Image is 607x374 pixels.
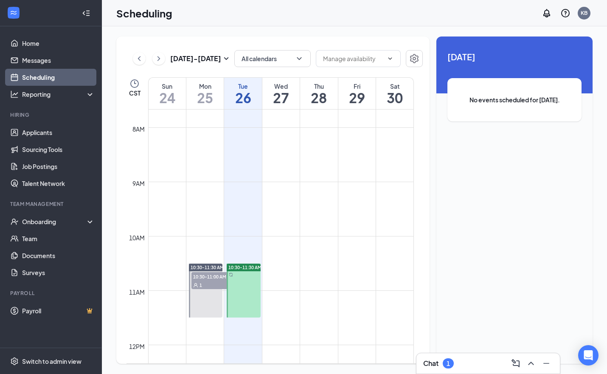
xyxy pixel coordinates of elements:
[131,124,146,134] div: 8am
[127,287,146,297] div: 11am
[186,78,224,109] a: August 25, 2025
[10,290,93,297] div: Payroll
[131,179,146,188] div: 9am
[186,90,224,105] h1: 25
[10,90,19,98] svg: Analysis
[447,50,582,63] span: [DATE]
[127,233,146,242] div: 10am
[193,283,198,288] svg: User
[191,272,234,281] span: 10:30-11:00 AM
[22,230,95,247] a: Team
[300,90,337,105] h1: 28
[191,264,224,270] span: 10:30-11:30 AM
[409,53,419,64] svg: Settings
[423,359,438,368] h3: Chat
[581,9,587,17] div: KB
[541,358,551,368] svg: Minimize
[149,90,186,105] h1: 24
[234,50,311,67] button: All calendarsChevronDown
[387,55,393,62] svg: ChevronDown
[22,69,95,86] a: Scheduling
[135,53,143,64] svg: ChevronLeft
[149,82,186,90] div: Sun
[22,247,95,264] a: Documents
[578,345,599,366] div: Open Intercom Messenger
[152,52,165,65] button: ChevronRight
[376,82,413,90] div: Sat
[542,8,552,18] svg: Notifications
[10,111,93,118] div: Hiring
[338,90,376,105] h1: 29
[262,90,300,105] h1: 27
[262,82,300,90] div: Wed
[376,78,413,109] a: August 30, 2025
[22,357,81,366] div: Switch to admin view
[155,53,163,64] svg: ChevronRight
[300,82,337,90] div: Thu
[509,357,523,370] button: ComposeMessage
[228,264,261,270] span: 10:30-11:30 AM
[127,342,146,351] div: 12pm
[22,52,95,69] a: Messages
[224,78,261,109] a: August 26, 2025
[560,8,570,18] svg: QuestionInfo
[300,78,337,109] a: August 28, 2025
[200,282,202,288] span: 1
[10,200,93,208] div: Team Management
[323,54,383,63] input: Manage availability
[524,357,538,370] button: ChevronUp
[133,52,146,65] button: ChevronLeft
[10,217,19,226] svg: UserCheck
[9,8,18,17] svg: WorkstreamLogo
[22,90,95,98] div: Reporting
[338,82,376,90] div: Fri
[22,264,95,281] a: Surveys
[149,78,186,109] a: August 24, 2025
[22,141,95,158] a: Sourcing Tools
[22,35,95,52] a: Home
[129,79,140,89] svg: Clock
[406,50,423,67] button: Settings
[295,54,303,63] svg: ChevronDown
[22,175,95,192] a: Talent Network
[262,78,300,109] a: August 27, 2025
[22,124,95,141] a: Applicants
[511,358,521,368] svg: ComposeMessage
[116,6,172,20] h1: Scheduling
[224,82,261,90] div: Tue
[464,95,565,104] span: No events scheduled for [DATE].
[338,78,376,109] a: August 29, 2025
[82,9,90,17] svg: Collapse
[540,357,553,370] button: Minimize
[22,217,87,226] div: Onboarding
[526,358,536,368] svg: ChevronUp
[22,302,95,319] a: PayrollCrown
[186,82,224,90] div: Mon
[129,89,141,97] span: CST
[224,90,261,105] h1: 26
[376,90,413,105] h1: 30
[447,360,450,367] div: 1
[221,53,231,64] svg: SmallChevronDown
[170,54,221,63] h3: [DATE] - [DATE]
[10,357,19,366] svg: Settings
[22,158,95,175] a: Job Postings
[229,273,233,277] svg: Sync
